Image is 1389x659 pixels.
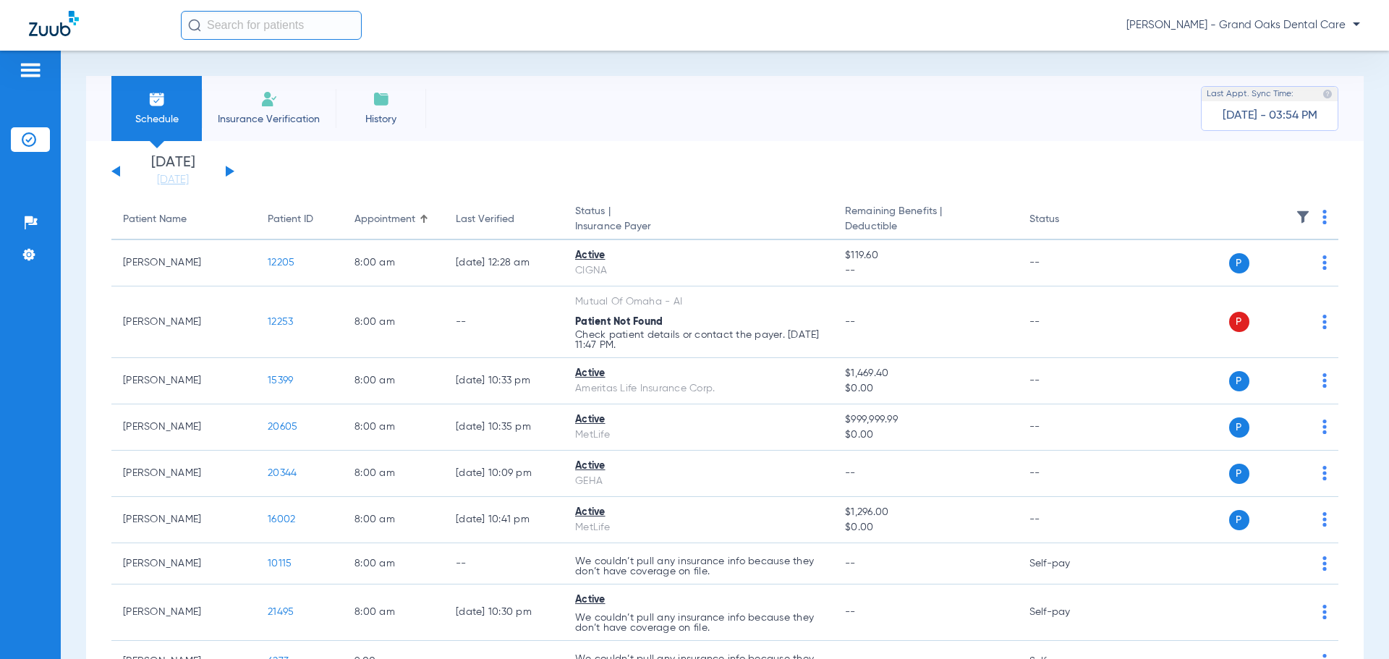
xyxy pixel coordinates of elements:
[845,263,1006,279] span: --
[845,381,1006,396] span: $0.00
[268,212,313,227] div: Patient ID
[1018,404,1116,451] td: --
[1207,87,1294,101] span: Last Appt. Sync Time:
[347,112,415,127] span: History
[845,366,1006,381] span: $1,469.40
[444,358,564,404] td: [DATE] 10:33 PM
[845,468,856,478] span: --
[575,381,822,396] div: Ameritas Life Insurance Corp.
[1322,89,1333,99] img: last sync help info
[268,375,293,386] span: 15399
[444,286,564,358] td: --
[845,317,856,327] span: --
[575,219,822,234] span: Insurance Payer
[343,358,444,404] td: 8:00 AM
[845,248,1006,263] span: $119.60
[575,366,822,381] div: Active
[444,497,564,543] td: [DATE] 10:41 PM
[373,90,390,108] img: History
[456,212,552,227] div: Last Verified
[1322,556,1327,571] img: group-dot-blue.svg
[456,212,514,227] div: Last Verified
[111,404,256,451] td: [PERSON_NAME]
[111,286,256,358] td: [PERSON_NAME]
[188,19,201,32] img: Search Icon
[129,156,216,187] li: [DATE]
[19,61,42,79] img: hamburger-icon
[181,11,362,40] input: Search for patients
[575,294,822,310] div: Mutual Of Omaha - AI
[444,404,564,451] td: [DATE] 10:35 PM
[1223,109,1317,123] span: [DATE] - 03:54 PM
[1322,210,1327,224] img: group-dot-blue.svg
[268,258,294,268] span: 12205
[575,428,822,443] div: MetLife
[1322,466,1327,480] img: group-dot-blue.svg
[123,212,187,227] div: Patient Name
[111,497,256,543] td: [PERSON_NAME]
[845,219,1006,234] span: Deductible
[343,543,444,584] td: 8:00 AM
[833,200,1017,240] th: Remaining Benefits |
[111,584,256,641] td: [PERSON_NAME]
[111,451,256,497] td: [PERSON_NAME]
[575,263,822,279] div: CIGNA
[1229,510,1249,530] span: P
[575,592,822,608] div: Active
[1229,253,1249,273] span: P
[444,240,564,286] td: [DATE] 12:28 AM
[260,90,278,108] img: Manual Insurance Verification
[1296,210,1310,224] img: filter.svg
[268,558,292,569] span: 10115
[268,607,294,617] span: 21495
[575,330,822,350] p: Check patient details or contact the payer. [DATE] 11:47 PM.
[444,451,564,497] td: [DATE] 10:09 PM
[268,317,293,327] span: 12253
[343,404,444,451] td: 8:00 AM
[845,520,1006,535] span: $0.00
[123,212,245,227] div: Patient Name
[1018,451,1116,497] td: --
[148,90,166,108] img: Schedule
[845,558,856,569] span: --
[213,112,325,127] span: Insurance Verification
[1317,590,1389,659] iframe: Chat Widget
[1018,497,1116,543] td: --
[268,422,297,432] span: 20605
[122,112,191,127] span: Schedule
[845,428,1006,443] span: $0.00
[564,200,833,240] th: Status |
[1018,200,1116,240] th: Status
[343,451,444,497] td: 8:00 AM
[1322,420,1327,434] img: group-dot-blue.svg
[129,173,216,187] a: [DATE]
[1018,584,1116,641] td: Self-pay
[1018,543,1116,584] td: Self-pay
[1018,358,1116,404] td: --
[575,613,822,633] p: We couldn’t pull any insurance info because they don’t have coverage on file.
[575,248,822,263] div: Active
[1229,464,1249,484] span: P
[575,317,663,327] span: Patient Not Found
[444,584,564,641] td: [DATE] 10:30 PM
[111,543,256,584] td: [PERSON_NAME]
[845,505,1006,520] span: $1,296.00
[1322,255,1327,270] img: group-dot-blue.svg
[1229,312,1249,332] span: P
[354,212,433,227] div: Appointment
[845,607,856,617] span: --
[444,543,564,584] td: --
[845,412,1006,428] span: $999,999.99
[111,358,256,404] td: [PERSON_NAME]
[575,520,822,535] div: MetLife
[29,11,79,36] img: Zuub Logo
[1229,417,1249,438] span: P
[1322,373,1327,388] img: group-dot-blue.svg
[268,514,295,524] span: 16002
[354,212,415,227] div: Appointment
[343,286,444,358] td: 8:00 AM
[343,497,444,543] td: 8:00 AM
[1322,512,1327,527] img: group-dot-blue.svg
[575,505,822,520] div: Active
